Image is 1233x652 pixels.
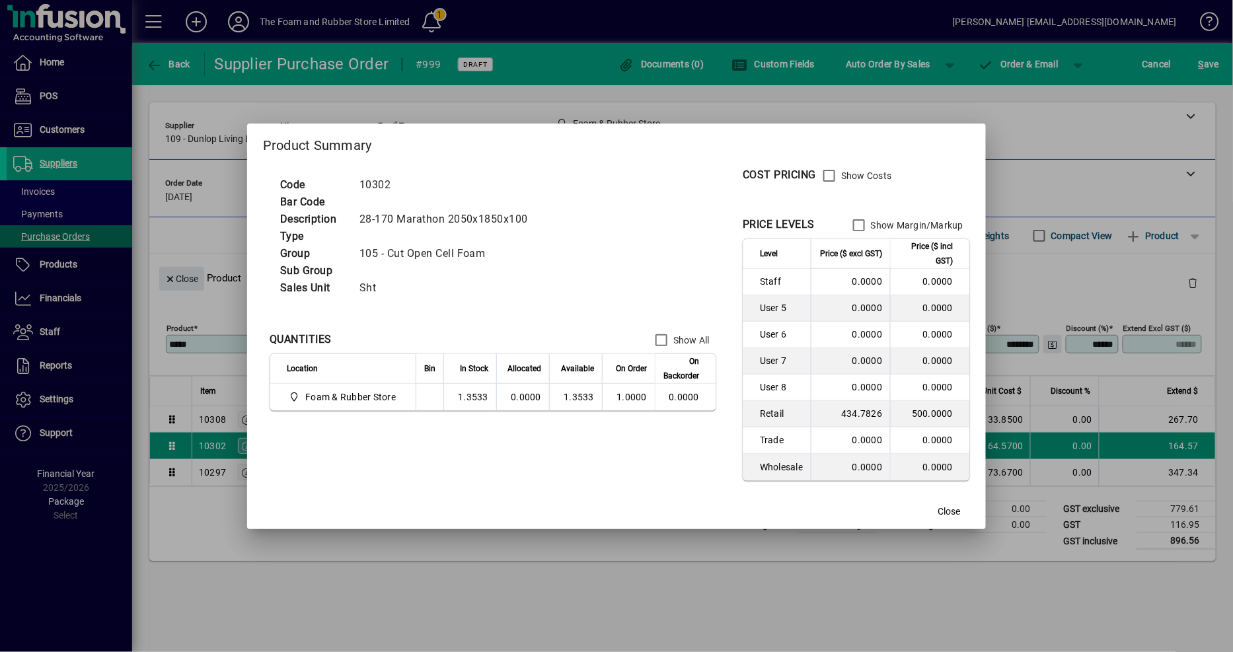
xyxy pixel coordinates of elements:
td: Code [274,176,353,194]
span: User 7 [760,354,803,367]
span: Foam & Rubber Store [305,390,396,404]
td: 1.3533 [443,384,496,410]
td: 0.0000 [890,295,969,322]
td: 10302 [353,176,544,194]
td: Description [274,211,353,228]
label: Show All [671,334,710,347]
td: 500.0000 [890,401,969,427]
td: 0.0000 [890,375,969,401]
span: Staff [760,275,803,288]
span: Bin [424,361,435,376]
td: 1.3533 [549,384,602,410]
div: QUANTITIES [270,332,332,347]
td: 0.0000 [890,348,969,375]
td: 0.0000 [811,348,890,375]
span: Allocated [507,361,541,376]
span: 1.0000 [617,392,648,402]
td: Group [274,245,353,262]
td: 105 - Cut Open Cell Foam [353,245,544,262]
span: Location [287,361,318,376]
span: Available [561,361,594,376]
td: 0.0000 [811,427,890,454]
td: 0.0000 [811,375,890,401]
td: Sales Unit [274,279,353,297]
h2: Product Summary [247,124,987,162]
span: Retail [760,407,803,420]
td: Sub Group [274,262,353,279]
td: 0.0000 [655,384,716,410]
td: 0.0000 [811,269,890,295]
td: 0.0000 [890,269,969,295]
td: Type [274,228,353,245]
div: COST PRICING [743,167,816,183]
span: Close [938,505,960,519]
td: 434.7826 [811,401,890,427]
span: In Stock [460,361,488,376]
td: 0.0000 [890,427,969,454]
span: Level [760,246,778,261]
span: Foam & Rubber Store [287,389,401,405]
span: Trade [760,433,803,447]
td: 0.0000 [811,295,890,322]
button: Close [928,500,970,524]
td: 0.0000 [496,384,549,410]
td: 0.0000 [890,454,969,480]
span: Wholesale [760,460,803,474]
td: 28-170 Marathon 2050x1850x100 [353,211,544,228]
label: Show Margin/Markup [868,219,964,232]
span: Price ($ excl GST) [820,246,882,261]
span: User 8 [760,380,803,394]
span: On Order [616,361,647,376]
td: 0.0000 [890,322,969,348]
span: User 6 [760,328,803,341]
span: On Backorder [663,354,699,383]
td: Bar Code [274,194,353,211]
span: Price ($ incl GST) [899,239,953,268]
label: Show Costs [839,169,892,182]
span: User 5 [760,301,803,314]
td: 0.0000 [811,322,890,348]
div: PRICE LEVELS [743,217,815,233]
td: 0.0000 [811,454,890,480]
td: Sht [353,279,544,297]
